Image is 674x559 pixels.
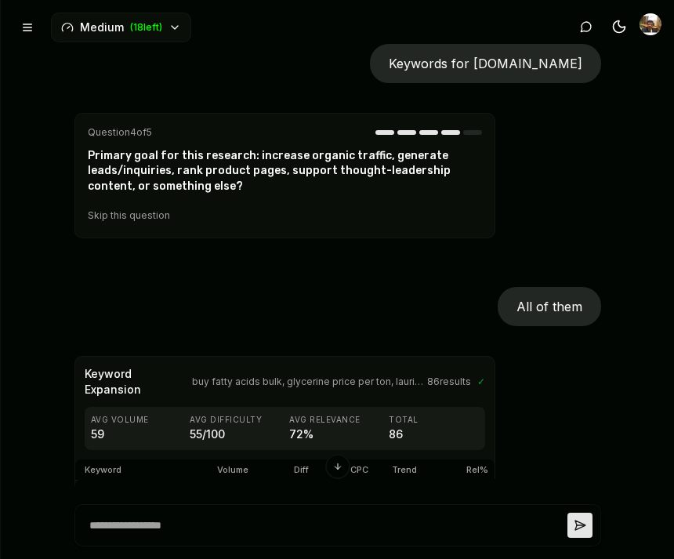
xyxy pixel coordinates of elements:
p: 86 [389,426,479,444]
p: 55 /100 [190,426,280,444]
th: Keyword [75,459,195,481]
p: Total [389,413,479,426]
p: Avg Relevance [289,413,379,426]
th: Diff [255,459,315,481]
img: Manoj Singhania [640,13,661,35]
th: Volume [195,459,255,481]
button: Skip this question [88,209,170,222]
th: Trend [375,459,435,481]
span: Keyword Expansion [85,366,187,397]
span: buy fatty acids bulk, glycerine price per ton, lauric acid supplier asia +13 more [192,376,427,388]
th: CPC [315,459,375,481]
span: Medium [80,20,124,35]
p: Avg Difficulty [190,413,280,426]
p: 72 % [289,426,379,444]
p: 59 [91,426,181,444]
span: Question 4 of 5 [88,126,152,139]
button: Open user button [640,13,661,35]
h3: Primary goal for this research: increase organic traffic, generate leads/inquiries, rank product ... [88,148,483,194]
p: Avg Volume [91,413,181,426]
span: ( 18 left) [130,21,162,34]
span: ✓ [477,376,485,388]
td: buy fatty acids bulk [75,481,195,503]
th: Rel% [435,459,495,481]
span: 86 results [427,376,471,388]
span: All of them [516,299,582,314]
button: Medium(18left) [51,13,191,42]
span: Keywords for [DOMAIN_NAME] [389,56,582,71]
